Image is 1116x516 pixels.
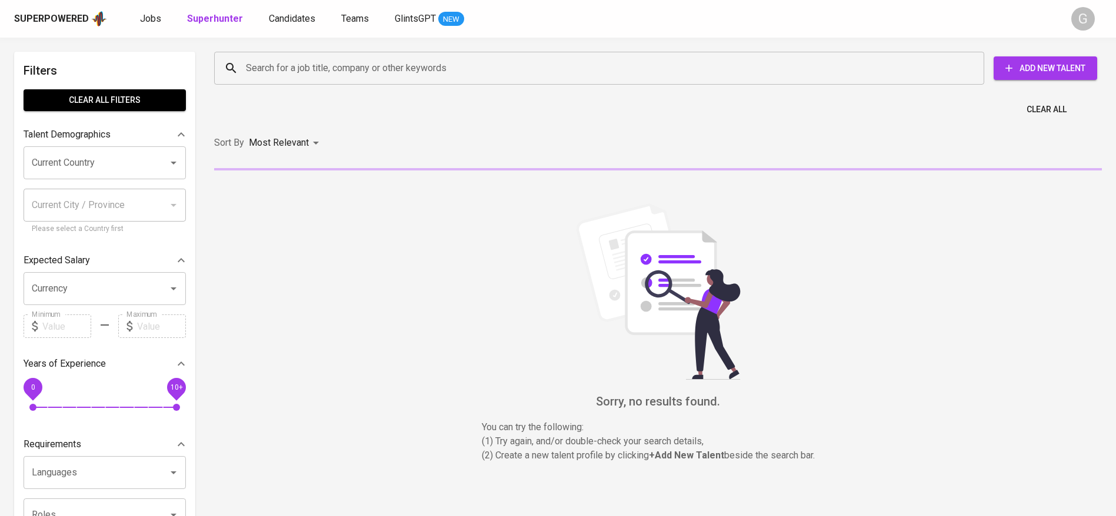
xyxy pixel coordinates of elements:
div: Years of Experience [24,352,186,376]
b: Superhunter [187,13,243,24]
b: + Add New Talent [649,450,724,461]
input: Value [137,314,186,338]
button: Clear All [1022,99,1071,120]
a: GlintsGPT NEW [395,12,464,26]
p: Years of Experience [24,357,106,371]
p: Requirements [24,437,81,451]
div: Most Relevant [249,132,323,154]
button: Clear All filters [24,89,186,111]
div: Requirements [24,433,186,456]
p: Talent Demographics [24,128,111,142]
p: Expected Salary [24,253,90,267]
img: file_searching.svg [570,203,747,380]
span: Add New Talent [1003,61,1088,76]
button: Add New Talent [994,56,1097,80]
span: NEW [438,14,464,25]
span: Clear All [1027,102,1067,117]
button: Open [165,155,182,171]
button: Open [165,280,182,297]
p: Sort By [214,136,244,150]
div: Expected Salary [24,249,186,272]
h6: Sorry, no results found. [214,392,1102,411]
p: (2) Create a new talent profile by clicking beside the search bar. [482,448,835,463]
a: Superpoweredapp logo [14,10,107,28]
div: Talent Demographics [24,123,186,146]
button: Open [165,464,182,481]
a: Candidates [269,12,318,26]
span: 10+ [170,383,182,391]
div: G [1071,7,1095,31]
span: Clear All filters [33,93,176,108]
input: Value [42,314,91,338]
p: (1) Try again, and/or double-check your search details, [482,434,835,448]
a: Jobs [140,12,164,26]
div: Superpowered [14,12,89,26]
a: Superhunter [187,12,245,26]
span: GlintsGPT [395,13,436,24]
a: Teams [341,12,371,26]
img: app logo [91,10,107,28]
h6: Filters [24,61,186,80]
span: Candidates [269,13,315,24]
p: You can try the following : [482,420,835,434]
span: 0 [31,383,35,391]
p: Most Relevant [249,136,309,150]
span: Jobs [140,13,161,24]
p: Please select a Country first [32,223,178,235]
span: Teams [341,13,369,24]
